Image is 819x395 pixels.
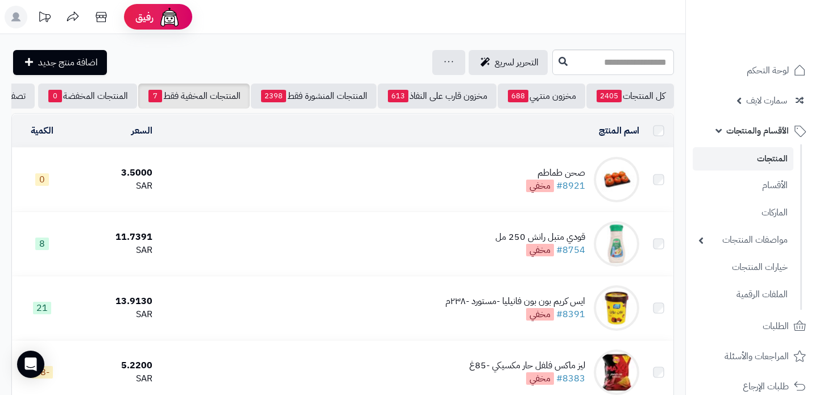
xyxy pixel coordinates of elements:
[30,6,59,31] a: تحديثات المنصة
[17,351,44,378] div: Open Intercom Messenger
[693,147,793,171] a: المنتجات
[526,167,585,180] div: صحن طماطم
[556,179,585,193] a: #8921
[469,359,585,372] div: ليز ماكس فلفل حار مكسيكي -85غ
[77,372,153,385] div: SAR
[378,84,497,109] a: مخزون قارب على النفاذ613
[77,180,153,193] div: SAR
[498,84,585,109] a: مخزون منتهي688
[526,180,554,192] span: مخفي
[35,238,49,250] span: 8
[599,124,639,138] a: اسم المنتج
[135,10,154,24] span: رفيق
[556,307,585,321] a: #8391
[31,366,53,379] span: -18
[77,231,153,244] div: 11.7391
[526,308,554,321] span: مخفي
[693,313,812,340] a: الطلبات
[586,84,674,109] a: كل المنتجات2405
[693,173,793,198] a: الأقسام
[495,56,539,69] span: التحرير لسريع
[594,285,639,331] img: ايس كريم بون بون فانيليا -مستورد -٢٣٨م
[38,84,137,109] a: المنتجات المخفضة0
[526,372,554,385] span: مخفي
[747,63,789,78] span: لوحة التحكم
[693,343,812,370] a: المراجعات والأسئلة
[261,90,286,102] span: 2398
[33,302,51,314] span: 21
[77,244,153,257] div: SAR
[508,90,528,102] span: 688
[31,124,53,138] a: الكمية
[77,359,153,372] div: 5.2200
[526,244,554,256] span: مخفي
[77,308,153,321] div: SAR
[148,90,162,102] span: 7
[763,318,789,334] span: الطلبات
[48,90,62,102] span: 0
[726,123,789,139] span: الأقسام والمنتجات
[594,350,639,395] img: ليز ماكس فلفل حار مكسيكي -85غ
[743,379,789,394] span: طلبات الإرجاع
[693,282,793,307] a: الملفات الرقمية
[746,93,787,109] span: سمارت لايف
[38,56,98,69] span: اضافة منتج جديد
[693,201,793,225] a: الماركات
[251,84,377,109] a: المنتجات المنشورة فقط2398
[594,157,639,202] img: صحن طماطم
[13,50,107,75] a: اضافة منتج جديد
[158,6,181,28] img: ai-face.png
[556,243,585,257] a: #8754
[35,173,49,186] span: 0
[725,348,789,364] span: المراجعات والأسئلة
[77,167,153,180] div: 3.5000
[556,372,585,385] a: #8383
[693,255,793,280] a: خيارات المنتجات
[693,228,793,252] a: مواصفات المنتجات
[138,84,250,109] a: المنتجات المخفية فقط7
[469,50,548,75] a: التحرير لسريع
[495,231,585,244] div: قودي متبل رانش 250 مل
[594,221,639,267] img: قودي متبل رانش 250 مل
[131,124,152,138] a: السعر
[597,90,622,102] span: 2405
[77,295,153,308] div: 13.9130
[388,90,408,102] span: 613
[445,295,585,308] div: ايس كريم بون بون فانيليا -مستورد -٢٣٨م
[693,57,812,84] a: لوحة التحكم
